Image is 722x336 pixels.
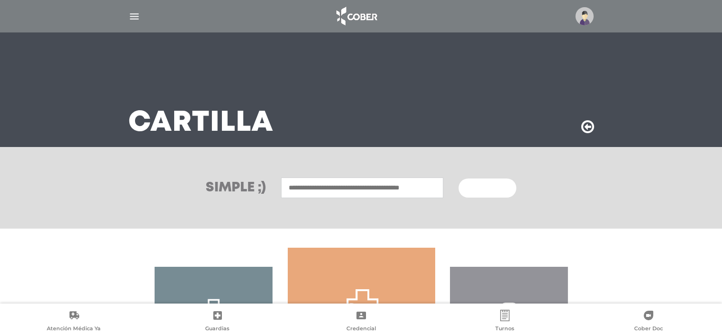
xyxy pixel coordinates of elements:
[576,7,594,25] img: profile-placeholder.svg
[128,10,140,22] img: Cober_menu-lines-white.svg
[47,325,101,334] span: Atención Médica Ya
[289,310,433,334] a: Credencial
[206,181,266,195] h3: Simple ;)
[634,325,663,334] span: Cober Doc
[2,310,146,334] a: Atención Médica Ya
[433,310,576,334] a: Turnos
[128,111,273,136] h3: Cartilla
[495,325,514,334] span: Turnos
[205,325,230,334] span: Guardias
[470,185,498,192] span: Buscar
[146,310,289,334] a: Guardias
[459,178,516,198] button: Buscar
[331,5,381,28] img: logo_cober_home-white.png
[346,325,376,334] span: Credencial
[576,310,720,334] a: Cober Doc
